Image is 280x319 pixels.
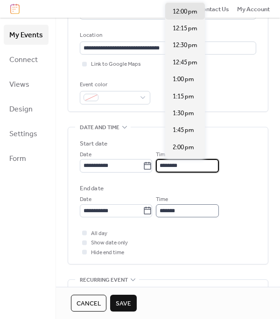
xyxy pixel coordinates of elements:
[173,7,197,16] span: 12:00 pm
[4,99,49,119] a: Design
[80,139,107,148] div: Start date
[9,102,33,117] span: Design
[173,75,194,84] span: 1:00 pm
[80,184,104,193] div: End date
[156,150,168,159] span: Time
[71,295,106,312] button: Cancel
[80,150,91,159] span: Date
[237,5,270,14] span: My Account
[237,4,270,14] a: My Account
[80,31,254,40] div: Location
[173,143,194,152] span: 2:00 pm
[9,127,37,141] span: Settings
[173,109,194,118] span: 1:30 pm
[80,195,91,204] span: Date
[9,53,38,67] span: Connect
[173,41,197,50] span: 12:30 pm
[9,77,29,92] span: Views
[173,58,197,67] span: 12:45 pm
[173,125,194,135] span: 1:45 pm
[80,123,119,132] span: Date and time
[91,229,107,238] span: All day
[80,80,148,90] div: Event color
[110,295,137,312] button: Save
[4,25,49,45] a: My Events
[10,4,20,14] img: logo
[4,49,49,69] a: Connect
[9,28,43,42] span: My Events
[91,238,128,248] span: Show date only
[77,299,101,308] span: Cancel
[116,299,131,308] span: Save
[91,248,124,257] span: Hide end time
[173,24,197,33] span: 12:15 pm
[156,195,168,204] span: Time
[4,148,49,168] a: Form
[173,92,194,101] span: 1:15 pm
[4,74,49,94] a: Views
[198,4,229,14] a: Contact Us
[9,152,26,166] span: Form
[198,5,229,14] span: Contact Us
[80,276,128,285] span: Recurring event
[4,124,49,144] a: Settings
[91,60,141,69] span: Link to Google Maps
